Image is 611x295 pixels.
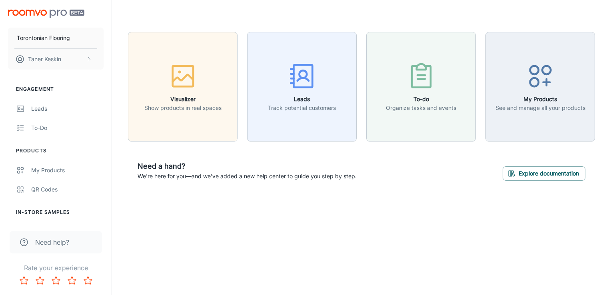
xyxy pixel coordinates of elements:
h6: My Products [495,95,585,104]
button: Explore documentation [503,166,585,181]
p: Torontonian Flooring [17,34,70,42]
h6: To-do [386,95,456,104]
a: To-doOrganize tasks and events [366,82,476,90]
div: To-do [31,124,104,132]
div: My Products [31,166,104,175]
p: See and manage all your products [495,104,585,112]
a: Explore documentation [503,169,585,177]
img: Roomvo PRO Beta [8,10,84,18]
div: QR Codes [31,185,104,194]
p: Taner Keskin [28,55,61,64]
p: Organize tasks and events [386,104,456,112]
button: To-doOrganize tasks and events [366,32,476,142]
div: Leads [31,104,104,113]
a: My ProductsSee and manage all your products [485,82,595,90]
h6: Need a hand? [138,161,357,172]
p: We're here for you—and we've added a new help center to guide you step by step. [138,172,357,181]
h6: Visualizer [144,95,222,104]
button: My ProductsSee and manage all your products [485,32,595,142]
a: LeadsTrack potential customers [247,82,357,90]
button: VisualizerShow products in real spaces [128,32,238,142]
p: Track potential customers [268,104,336,112]
p: Show products in real spaces [144,104,222,112]
h6: Leads [268,95,336,104]
button: Taner Keskin [8,49,104,70]
button: Torontonian Flooring [8,28,104,48]
button: LeadsTrack potential customers [247,32,357,142]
